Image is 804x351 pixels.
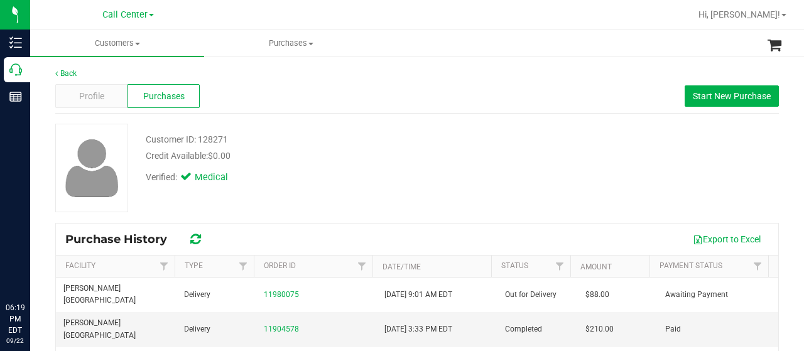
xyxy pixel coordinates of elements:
[65,232,180,246] span: Purchase History
[30,30,204,57] a: Customers
[693,91,771,101] span: Start New Purchase
[6,302,24,336] p: 06:19 PM EDT
[264,325,299,333] a: 11904578
[384,289,452,301] span: [DATE] 9:01 AM EDT
[747,256,768,277] a: Filter
[233,256,254,277] a: Filter
[685,229,769,250] button: Export to Excel
[580,262,612,271] a: Amount
[184,289,210,301] span: Delivery
[505,289,557,301] span: Out for Delivery
[63,317,169,341] span: [PERSON_NAME][GEOGRAPHIC_DATA]
[146,133,228,146] div: Customer ID: 128271
[264,261,296,270] a: Order ID
[55,69,77,78] a: Back
[208,151,231,161] span: $0.00
[154,256,175,277] a: Filter
[660,261,722,270] a: Payment Status
[665,323,681,335] span: Paid
[37,249,52,264] iframe: Resource center unread badge
[665,289,728,301] span: Awaiting Payment
[6,336,24,345] p: 09/22
[59,136,125,200] img: user-icon.png
[146,171,245,185] div: Verified:
[9,90,22,103] inline-svg: Reports
[185,261,203,270] a: Type
[143,90,185,103] span: Purchases
[65,261,95,270] a: Facility
[205,38,378,49] span: Purchases
[146,149,498,163] div: Credit Available:
[685,85,779,107] button: Start New Purchase
[585,289,609,301] span: $88.00
[264,290,299,299] a: 11980075
[63,283,169,306] span: [PERSON_NAME][GEOGRAPHIC_DATA]
[384,323,452,335] span: [DATE] 3:33 PM EDT
[30,38,204,49] span: Customers
[383,262,421,271] a: Date/Time
[184,323,210,335] span: Delivery
[698,9,780,19] span: Hi, [PERSON_NAME]!
[501,261,528,270] a: Status
[9,63,22,76] inline-svg: Call Center
[102,9,148,20] span: Call Center
[9,36,22,49] inline-svg: Inventory
[352,256,372,277] a: Filter
[13,251,50,288] iframe: Resource center
[550,256,570,277] a: Filter
[204,30,378,57] a: Purchases
[79,90,104,103] span: Profile
[585,323,614,335] span: $210.00
[195,171,245,185] span: Medical
[505,323,542,335] span: Completed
